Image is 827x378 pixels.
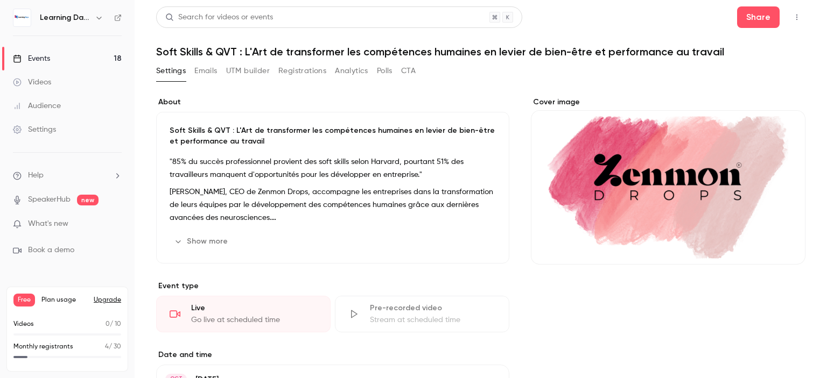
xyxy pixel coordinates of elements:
[94,296,121,304] button: Upgrade
[106,319,121,329] p: / 10
[13,101,61,111] div: Audience
[13,53,50,64] div: Events
[28,194,71,205] a: SpeakerHub
[122,62,131,71] img: tab_keywords_by_traffic_grey.svg
[41,296,87,304] span: Plan usage
[156,45,805,58] h1: Soft Skills & QVT : L'Art de transformer les compétences humaines en levier de bien-être et perfo...
[370,315,496,325] div: Stream at scheduled time
[170,125,496,147] p: Soft Skills & QVT : L'Art de transformer les compétences humaines en levier de bien-être et perfo...
[156,97,509,108] label: About
[170,186,496,224] p: [PERSON_NAME], CEO de Zenmon Drops, accompagne les entreprises dans la transformation de leurs éq...
[156,350,509,360] label: Date and time
[156,296,331,332] div: LiveGo live at scheduled time
[13,342,73,352] p: Monthly registrants
[165,12,273,23] div: Search for videos or events
[377,62,393,80] button: Polls
[737,6,780,28] button: Share
[44,62,52,71] img: tab_domain_overview_orange.svg
[191,315,317,325] div: Go live at scheduled time
[13,124,56,135] div: Settings
[335,296,509,332] div: Pre-recorded videoStream at scheduled time
[105,342,121,352] p: / 30
[30,17,53,26] div: v 4.0.25
[531,97,805,108] label: Cover image
[278,62,326,80] button: Registrations
[194,62,217,80] button: Emails
[77,195,99,205] span: new
[370,303,496,313] div: Pre-recorded video
[170,233,234,250] button: Show more
[13,319,34,329] p: Videos
[134,63,165,70] div: Mots-clés
[106,321,110,327] span: 0
[335,62,368,80] button: Analytics
[40,12,90,23] h6: Learning Days
[226,62,270,80] button: UTM builder
[13,170,122,181] li: help-dropdown-opener
[28,245,74,256] span: Book a demo
[17,28,26,37] img: website_grey.svg
[156,62,186,80] button: Settings
[28,28,122,37] div: Domaine: [DOMAIN_NAME]
[13,77,51,88] div: Videos
[13,294,35,306] span: Free
[13,9,31,26] img: Learning Days
[191,303,317,313] div: Live
[28,170,44,181] span: Help
[17,17,26,26] img: logo_orange.svg
[531,97,805,265] section: Cover image
[170,155,496,181] p: "85% du succès professionnel provient des soft skills selon Harvard, pourtant 51% des travailleur...
[401,62,416,80] button: CTA
[55,63,83,70] div: Domaine
[105,344,109,350] span: 4
[28,218,68,230] span: What's new
[156,281,509,291] p: Event type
